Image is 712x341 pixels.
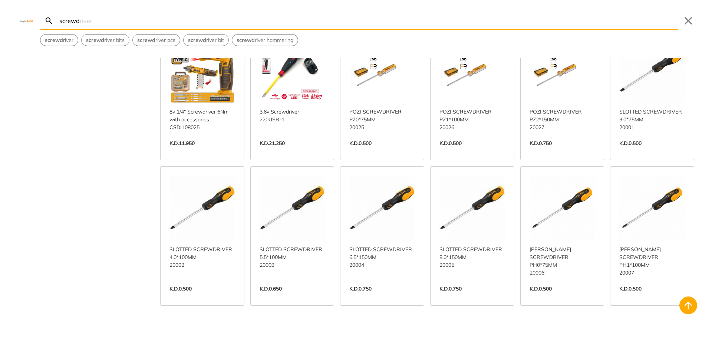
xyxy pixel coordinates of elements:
[137,36,175,44] span: river pcs
[232,35,298,46] button: Select suggestion: screwdriver hammering
[682,299,694,311] svg: Back to top
[682,15,694,27] button: Close
[188,36,224,44] span: river bit
[183,34,229,46] div: Suggestion: screwdriver bit
[44,16,53,25] svg: Search
[133,35,180,46] button: Select suggestion: screwdriver pcs
[237,36,293,44] span: river hammering
[18,19,36,22] img: Close
[82,35,129,46] button: Select suggestion: screwdriver bits
[40,34,78,46] div: Suggestion: screwdriver
[81,34,129,46] div: Suggestion: screwdriver bits
[45,37,63,43] strong: screwd
[184,35,228,46] button: Select suggestion: screwdriver bit
[679,296,697,314] button: Back to top
[45,36,73,44] span: river
[188,37,206,43] strong: screwd
[86,37,104,43] strong: screwd
[237,37,255,43] strong: screwd
[137,37,155,43] strong: screwd
[40,35,78,46] button: Select suggestion: screwdriver
[86,36,125,44] span: river bits
[132,34,180,46] div: Suggestion: screwdriver pcs
[58,12,678,29] input: Search…
[232,34,298,46] div: Suggestion: screwdriver hammering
